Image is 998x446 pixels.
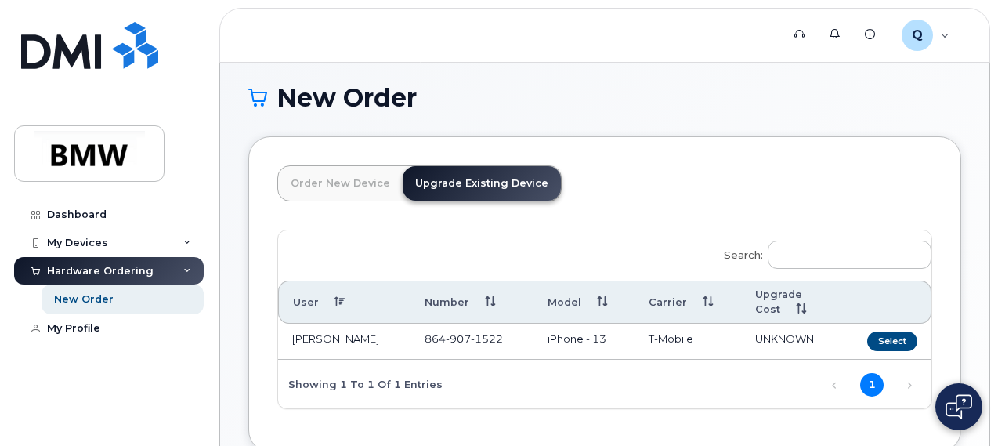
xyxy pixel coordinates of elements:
[410,281,533,325] th: Number: activate to sort column ascending
[635,281,741,325] th: Carrier: activate to sort column ascending
[741,281,842,325] th: Upgrade Cost: activate to sort column ascending
[898,373,921,397] a: Next
[533,281,635,325] th: Model: activate to sort column ascending
[714,230,931,274] label: Search:
[635,324,741,360] td: T-Mobile
[278,281,410,325] th: User: activate to sort column descending
[403,166,561,201] a: Upgrade Existing Device
[533,324,635,360] td: iPhone - 13
[471,332,503,345] span: 1522
[867,332,917,351] button: Select
[946,394,972,419] img: Open chat
[278,370,443,397] div: Showing 1 to 1 of 1 entries
[823,373,846,397] a: Previous
[446,332,471,345] span: 907
[278,324,410,360] td: [PERSON_NAME]
[755,332,814,345] span: UNKNOWN
[860,373,884,397] a: 1
[425,332,503,345] span: 864
[768,241,931,269] input: Search:
[248,84,961,111] h1: New Order
[278,166,403,201] a: Order New Device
